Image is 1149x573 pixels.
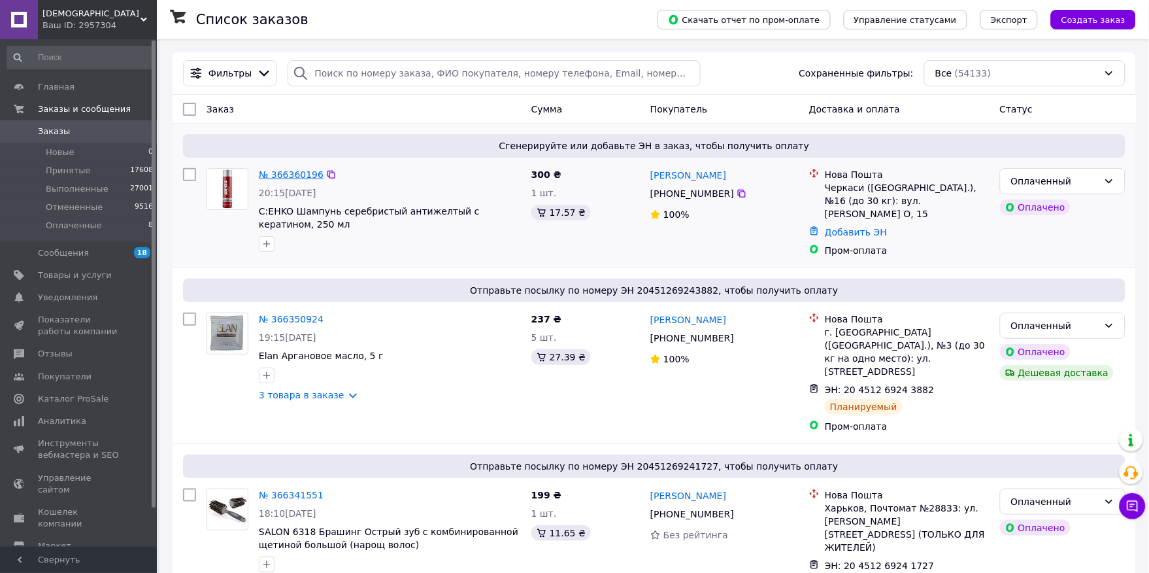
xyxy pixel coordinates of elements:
[531,169,561,180] span: 300 ₴
[259,314,324,324] a: № 366350924
[955,68,991,78] span: (54133)
[1000,344,1071,360] div: Оплачено
[259,169,324,180] a: № 366360196
[38,540,71,552] span: Маркет
[1000,104,1033,114] span: Статус
[531,104,563,114] span: Сумма
[38,314,121,338] span: Показатели работы компании
[991,15,1027,25] span: Экспорт
[648,184,737,203] div: [PHONE_NUMBER]
[135,201,153,213] span: 9516
[531,332,557,343] span: 5 шт.
[663,354,690,364] span: 100%
[38,348,73,360] span: Отзывы
[196,12,308,27] h1: Список заказов
[531,508,557,519] span: 1 шт.
[935,67,952,80] span: Все
[259,188,316,198] span: 20:15[DATE]
[148,147,153,158] span: 0
[1061,15,1125,25] span: Создать заказ
[207,489,248,530] a: Фото товару
[650,169,726,182] a: [PERSON_NAME]
[531,314,561,324] span: 237 ₴
[531,205,591,220] div: 17.57 ₴
[207,489,248,530] img: Фото товару
[130,183,153,195] span: 27001
[809,104,900,114] span: Доставка и оплата
[207,313,248,355] a: Фото товару
[46,183,108,195] span: Выполненные
[38,472,121,496] span: Управление сайтом
[825,420,990,433] div: Пром-оплата
[668,14,820,26] span: Скачать отчет по пром-оплате
[38,506,121,530] span: Кошелек компании
[259,332,316,343] span: 19:15[DATE]
[658,10,831,29] button: Скачать отчет по пром-оплате
[844,10,967,29] button: Управление статусами
[207,104,234,114] span: Заказ
[38,103,131,115] span: Заказы и сообщения
[207,169,248,209] img: Фото товару
[259,527,518,550] a: SALON 6318 Брашинг Острый зуб с комбинированной щетиной большой (нарощ волос)
[46,201,103,213] span: Отмененные
[650,489,726,502] a: [PERSON_NAME]
[799,67,914,80] span: Сохраненные фильтры:
[208,67,252,80] span: Фильтры
[38,126,70,137] span: Заказы
[134,247,150,258] span: 18
[1000,365,1114,381] div: Дешевая доставка
[259,351,384,361] a: Elan Аргановое масло, 5 г
[531,349,591,365] div: 27.39 ₴
[648,329,737,347] div: [PHONE_NUMBER]
[650,104,708,114] span: Покупатель
[531,490,561,500] span: 199 ₴
[38,81,75,93] span: Главная
[1011,495,1099,509] div: Оплаченный
[1011,319,1099,333] div: Оплаченный
[188,460,1120,473] span: Отправьте посылку по номеру ЭН 20451269241727, чтобы получить оплату
[1000,200,1071,215] div: Оплачено
[825,502,990,554] div: Харьков, Почтомат №28833: ул. [PERSON_NAME][STREET_ADDRESS] (ТОЛЬКО ДЛЯ ЖИТЕЛЕЙ)
[663,209,690,220] span: 100%
[42,20,157,31] div: Ваш ID: 2957304
[207,168,248,210] a: Фото товару
[1051,10,1136,29] button: Создать заказ
[854,15,957,25] span: Управление статусами
[188,139,1120,152] span: Сгенерируйте или добавьте ЭН в заказ, чтобы получить оплату
[42,8,141,20] span: Харизма
[1011,174,1099,188] div: Оплаченный
[1120,493,1146,519] button: Чат с покупателем
[7,46,154,69] input: Поиск
[825,244,990,257] div: Пром-оплата
[531,525,591,541] div: 11.65 ₴
[38,371,92,383] span: Покупатели
[1000,520,1071,536] div: Оплачено
[531,188,557,198] span: 1 шт.
[46,147,75,158] span: Новые
[38,415,86,427] span: Аналитика
[825,489,990,502] div: Нова Пошта
[825,168,990,181] div: Нова Пошта
[825,313,990,326] div: Нова Пошта
[130,165,153,177] span: 17608
[259,508,316,519] span: 18:10[DATE]
[38,393,108,405] span: Каталог ProSale
[208,313,248,354] img: Фото товару
[38,438,121,461] span: Инструменты вебмастера и SEO
[38,247,89,259] span: Сообщения
[648,505,737,523] div: [PHONE_NUMBER]
[259,390,344,400] a: 3 товара в заказе
[825,399,903,415] div: Планируемый
[259,490,324,500] a: № 366341551
[259,206,480,230] a: C:EHKO Шампунь серебристый антижелтый с кератином, 250 мл
[38,269,112,281] span: Товары и услуги
[825,181,990,220] div: Черкаси ([GEOGRAPHIC_DATA].), №16 (до 30 кг): вул. [PERSON_NAME] О, 15
[663,530,728,540] span: Без рейтинга
[825,561,935,571] span: ЭН: 20 4512 6924 1727
[46,220,102,232] span: Оплаченные
[825,227,887,237] a: Добавить ЭН
[980,10,1038,29] button: Экспорт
